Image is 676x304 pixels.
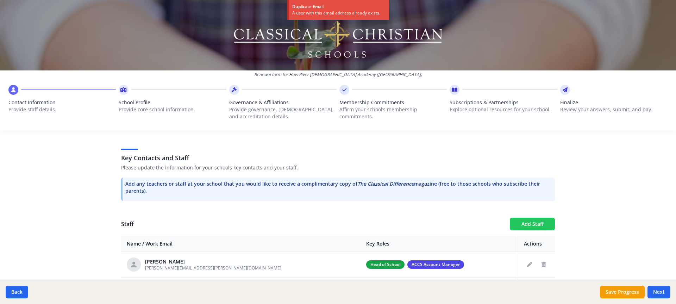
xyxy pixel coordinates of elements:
p: Affirm your school’s membership commitments. [339,106,447,120]
p: Please update the information for your schools key contacts and your staff. [121,164,555,171]
th: Key Roles [361,236,518,252]
button: Add Staff [510,218,555,230]
th: Actions [518,236,555,252]
span: Subscriptions & Partnerships [450,99,557,106]
span: School Profile [119,99,226,106]
span: Contact Information [8,99,116,106]
span: [PERSON_NAME][EMAIL_ADDRESS][PERSON_NAME][DOMAIN_NAME] [145,265,281,271]
button: Back [6,286,28,298]
button: Delete staff [538,259,549,270]
p: Explore optional resources for your school. [450,106,557,113]
button: Edit staff [524,259,535,270]
div: [PERSON_NAME] [145,258,281,265]
img: Logo [233,11,444,60]
button: Save Progress [600,286,645,298]
div: A user with this email address already exists. [292,10,386,16]
p: Provide governance, [DEMOGRAPHIC_DATA], and accreditation details. [229,106,337,120]
p: Provide core school information. [119,106,226,113]
h1: Staff [121,220,504,228]
span: Finalize [560,99,668,106]
p: Provide staff details. [8,106,116,113]
i: The Classical Difference [357,180,414,187]
h3: Key Contacts and Staff [121,153,555,163]
span: Governance & Affiliations [229,99,337,106]
span: Head of School [366,260,405,269]
button: Next [647,286,670,298]
span: ACCS Account Manager [407,260,464,269]
th: Name / Work Email [121,236,361,252]
div: Duplicate Email [292,4,386,10]
p: Review your answers, submit, and pay. [560,106,668,113]
span: Membership Commitments [339,99,447,106]
p: Add any teachers or staff at your school that you would like to receive a complimentary copy of m... [125,180,552,194]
